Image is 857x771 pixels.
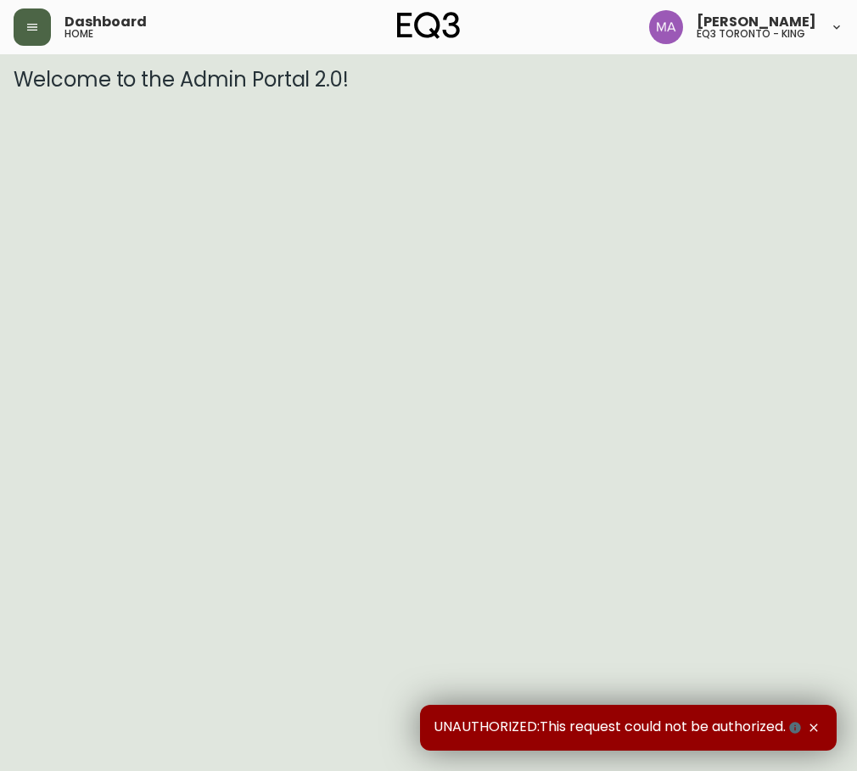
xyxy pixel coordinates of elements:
[697,15,816,29] span: [PERSON_NAME]
[697,29,805,39] h5: eq3 toronto - king
[64,29,93,39] h5: home
[397,12,460,39] img: logo
[64,15,147,29] span: Dashboard
[434,718,804,737] span: UNAUTHORIZED:This request could not be authorized.
[14,68,843,92] h3: Welcome to the Admin Portal 2.0!
[649,10,683,44] img: 4f0989f25cbf85e7eb2537583095d61e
